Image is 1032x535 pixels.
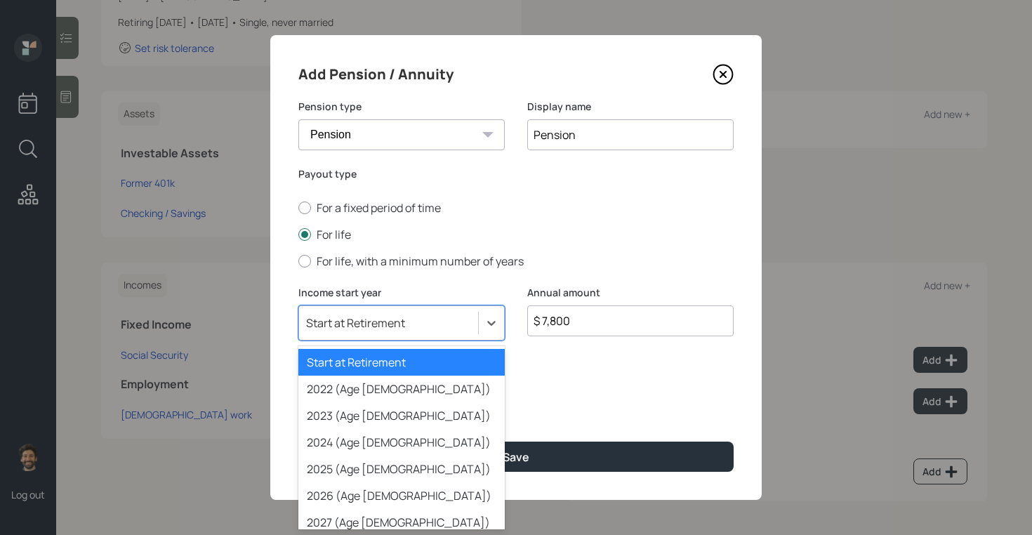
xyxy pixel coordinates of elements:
div: Start at Retirement [298,349,505,376]
label: Payout type [298,167,734,181]
label: Income start year [298,286,505,300]
div: 2023 (Age [DEMOGRAPHIC_DATA]) [298,402,505,429]
h4: Add Pension / Annuity [298,63,454,86]
div: 2025 (Age [DEMOGRAPHIC_DATA]) [298,456,505,482]
label: For life [298,227,734,242]
label: Pension type [298,100,505,114]
div: 2026 (Age [DEMOGRAPHIC_DATA]) [298,482,505,509]
label: For a fixed period of time [298,200,734,216]
label: Annual amount [527,286,734,300]
div: 2022 (Age [DEMOGRAPHIC_DATA]) [298,376,505,402]
label: Display name [527,100,734,114]
div: Start at Retirement [306,315,405,331]
label: For life, with a minimum number of years [298,253,734,269]
div: 2024 (Age [DEMOGRAPHIC_DATA]) [298,429,505,456]
button: Save [298,442,734,472]
div: Save [503,449,529,465]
